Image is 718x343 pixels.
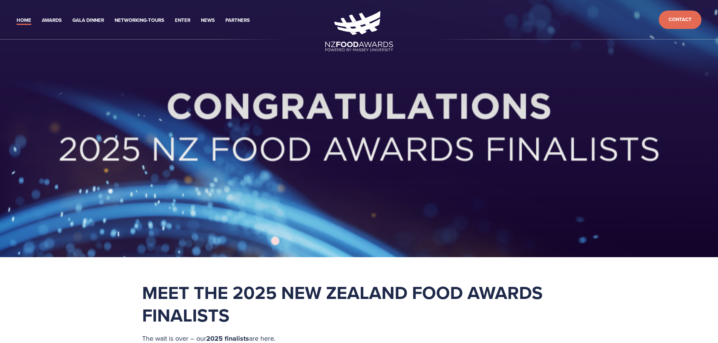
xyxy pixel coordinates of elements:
[659,11,701,29] a: Contact
[72,16,104,25] a: Gala Dinner
[175,16,190,25] a: Enter
[115,16,164,25] a: Networking-Tours
[225,16,250,25] a: Partners
[142,279,547,328] strong: Meet the 2025 New Zealand Food Awards Finalists
[17,16,31,25] a: Home
[42,16,62,25] a: Awards
[201,16,215,25] a: News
